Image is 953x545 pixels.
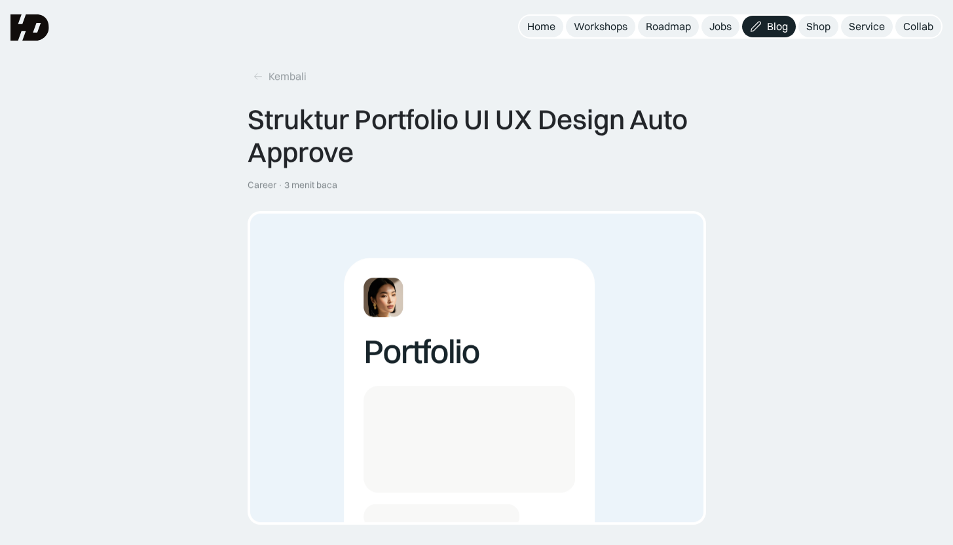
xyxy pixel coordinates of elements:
div: Career [248,179,276,191]
a: Jobs [701,16,739,37]
a: Roadmap [638,16,699,37]
a: Collab [895,16,941,37]
div: · [278,179,283,191]
div: Workshops [574,20,627,33]
div: Jobs [709,20,732,33]
a: Home [519,16,563,37]
div: Shop [806,20,831,33]
div: Kembali [269,69,307,83]
div: Struktur Portfolio UI UX Design Auto Approve [248,103,706,169]
a: Service [841,16,893,37]
div: Blog [767,20,788,33]
a: Shop [798,16,838,37]
div: Home [527,20,555,33]
div: 3 menit baca [284,179,337,191]
div: Service [849,20,885,33]
a: Kembali [248,66,312,87]
a: Blog [742,16,796,37]
div: Collab [903,20,933,33]
div: Roadmap [646,20,691,33]
a: Workshops [566,16,635,37]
